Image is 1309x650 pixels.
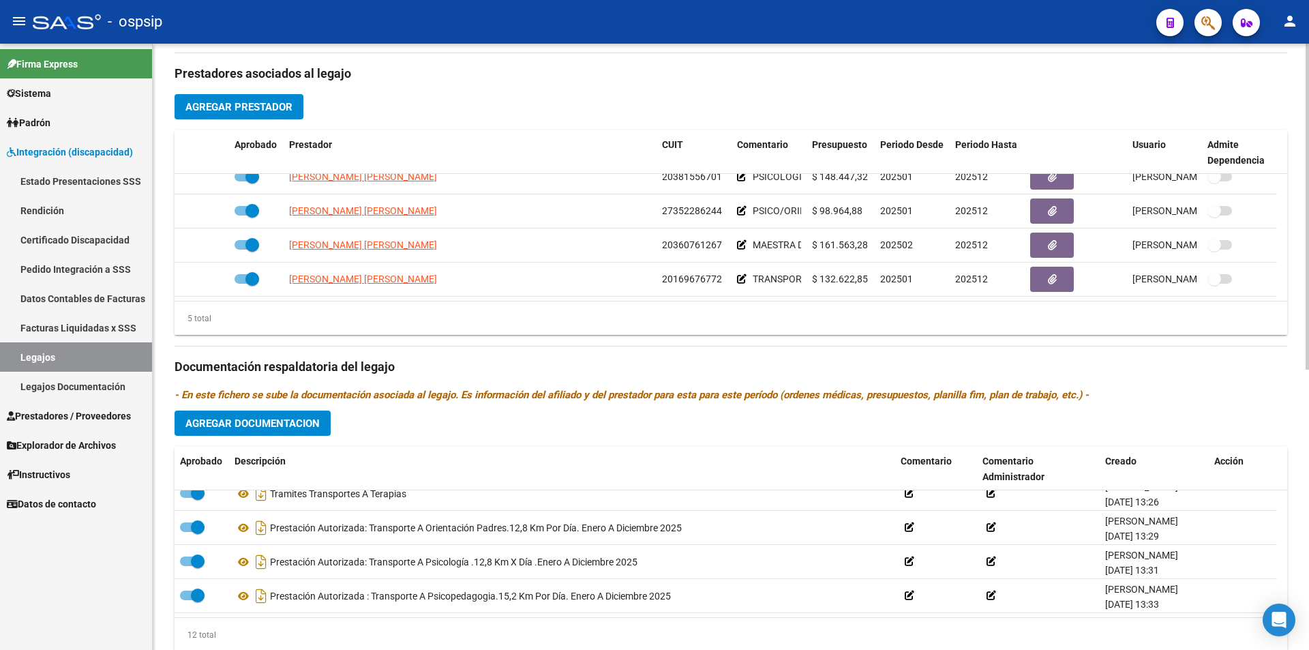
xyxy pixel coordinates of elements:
datatable-header-cell: Periodo Desde [875,130,950,175]
span: Descripción [235,456,286,467]
i: Descargar documento [252,517,270,539]
datatable-header-cell: CUIT [657,130,732,175]
span: Firma Express [7,57,78,72]
datatable-header-cell: Acción [1209,447,1277,492]
button: Agregar Documentacion [175,411,331,436]
span: Comentario [901,456,952,467]
span: 202512 [955,274,988,284]
datatable-header-cell: Presupuesto [807,130,875,175]
i: Descargar documento [252,551,270,573]
datatable-header-cell: Admite Dependencia [1202,130,1277,175]
mat-icon: menu [11,13,27,29]
span: Acción [1214,456,1244,467]
datatable-header-cell: Periodo Hasta [950,130,1025,175]
span: Aprobado [235,139,277,150]
span: Prestadores / Proveedores [7,409,131,424]
span: Periodo Hasta [955,139,1017,150]
span: [DATE] 13:26 [1105,497,1159,507]
div: Open Intercom Messenger [1263,604,1295,636]
span: Prestador [289,139,332,150]
span: 27352286244 [662,205,722,216]
span: [DATE] 13:31 [1105,565,1159,576]
span: 202502 [880,239,913,250]
span: $ 161.563,28 [812,239,868,250]
span: Instructivos [7,467,70,482]
datatable-header-cell: Aprobado [175,447,229,492]
span: Periodo Desde [880,139,944,150]
span: [PERSON_NAME] [1105,516,1178,527]
span: Explorador de Archivos [7,438,116,453]
span: [PERSON_NAME] [PERSON_NAME] [289,205,437,216]
datatable-header-cell: Comentario Administrador [977,447,1100,492]
span: Padrón [7,115,50,130]
div: Tramites Transportes A Terapias [235,483,890,505]
span: $ 148.447,32 [812,171,868,182]
div: 5 total [175,311,211,326]
span: 202501 [880,205,913,216]
span: Creado [1105,456,1137,467]
span: [DATE] 13:29 [1105,531,1159,542]
datatable-header-cell: Usuario [1127,130,1202,175]
div: 12 total [175,627,216,642]
div: Prestación Autorizada : Transporte A Psicopedagogia.15,2 Km Por Día. Enero A Diciembre 2025 [235,585,890,607]
span: [PERSON_NAME] [PERSON_NAME] [289,171,437,182]
button: Agregar Prestador [175,94,303,119]
span: [PERSON_NAME] [1105,482,1178,492]
datatable-header-cell: Comentario [732,130,807,175]
datatable-header-cell: Comentario [895,447,977,492]
datatable-header-cell: Aprobado [229,130,284,175]
span: Aprobado [180,456,222,467]
span: Admite Dependencia [1207,139,1265,166]
i: Descargar documento [252,483,270,505]
i: - En este fichero se sube la documentación asociada al legajo. Es información del afiliado y del ... [175,389,1089,401]
span: 202501 [880,171,913,182]
span: [PERSON_NAME] [1105,584,1178,595]
span: MAESTRA DE APOYO [753,239,843,250]
span: 202512 [955,239,988,250]
span: 20169676772 [662,274,722,284]
span: - ospsip [108,7,162,37]
datatable-header-cell: Prestador [284,130,657,175]
span: Sistema [7,86,51,101]
span: [PERSON_NAME] [DATE] [1132,171,1239,182]
datatable-header-cell: Creado [1100,447,1209,492]
span: [PERSON_NAME] [DATE] [1132,239,1239,250]
span: Presupuesto [812,139,867,150]
span: Comentario [737,139,788,150]
h3: Prestadores asociados al legajo [175,64,1287,83]
div: Prestación Autorizada: Transporte A Orientación Padres.12,8 Km Por Día. Enero A Diciembre 2025 [235,517,890,539]
span: PSICO/ORIENT PADRES [753,205,854,216]
span: Comentario Administrador [982,456,1044,482]
i: Descargar documento [252,585,270,607]
mat-icon: person [1282,13,1298,29]
span: 20360761267 [662,239,722,250]
span: Agregar Prestador [185,101,292,113]
span: 20381556701 [662,171,722,182]
span: Agregar Documentacion [185,417,320,430]
span: [PERSON_NAME] [PERSON_NAME] [289,239,437,250]
span: 202512 [955,205,988,216]
span: CUIT [662,139,683,150]
span: 202501 [880,274,913,284]
span: [DATE] 13:33 [1105,599,1159,610]
span: $ 132.622,85 [812,274,868,284]
span: [PERSON_NAME] [DATE] [1132,205,1239,216]
span: PSICOLOGIA/12 SES [753,171,841,182]
span: [PERSON_NAME] [1105,550,1178,561]
div: Prestación Autorizada: Transporte A Psicología .12,8 Km X Día .Enero A Diciembre 2025 [235,551,890,573]
span: $ 98.964,88 [812,205,862,216]
span: [PERSON_NAME] [PERSON_NAME] [289,274,437,284]
span: Integración (discapacidad) [7,145,133,160]
h3: Documentación respaldatoria del legajo [175,357,1287,376]
span: [PERSON_NAME] [DATE] [1132,274,1239,284]
span: TRANSPORTE [753,274,812,284]
datatable-header-cell: Descripción [229,447,895,492]
span: Usuario [1132,139,1166,150]
span: Datos de contacto [7,497,96,512]
span: 202512 [955,171,988,182]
